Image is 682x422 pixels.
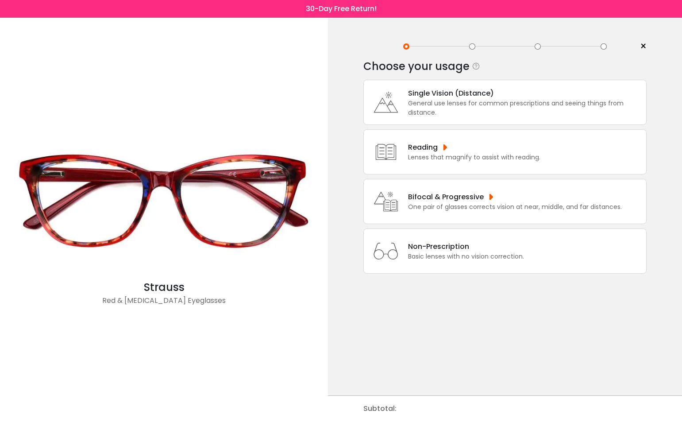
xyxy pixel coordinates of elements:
[408,153,540,162] div: Lenses that magnify to assist with reading.
[633,40,647,53] a: ×
[640,40,647,53] span: ×
[363,396,401,422] div: Subtotal:
[408,99,642,117] div: General use lenses for common prescriptions and seeing things from distance.
[408,241,524,252] div: Non-Prescription
[363,58,470,75] div: Choose your usage
[4,295,324,313] div: Red & [MEDICAL_DATA] Eyeglasses
[408,252,524,261] div: Basic lenses with no vision correction.
[408,88,642,99] div: Single Vision (Distance)
[4,279,324,295] div: Strauss
[408,202,622,212] div: One pair of glasses corrects vision at near, middle, and far distances.
[408,191,622,202] div: Bifocal & Progressive
[4,120,324,279] img: Red Strauss - Acetate Eyeglasses
[408,142,540,153] div: Reading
